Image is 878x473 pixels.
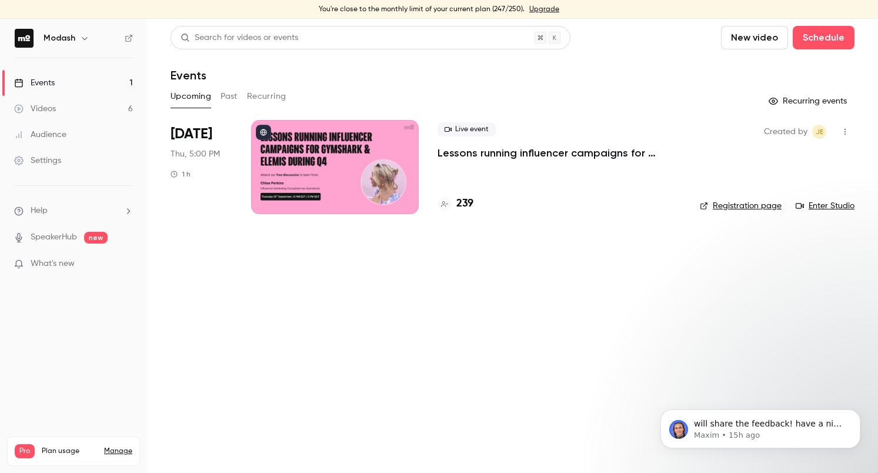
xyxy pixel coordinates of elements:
button: Recurring events [763,92,854,111]
button: New video [721,26,788,49]
a: Registration page [700,200,782,212]
div: Sep 18 Thu, 5:00 PM (Europe/London) [171,120,232,214]
span: Pro [15,444,35,458]
h6: Modash [44,32,75,44]
button: Past [221,87,238,106]
li: help-dropdown-opener [14,205,133,217]
span: Live event [438,122,496,136]
span: Created by [764,125,807,139]
button: Recurring [247,87,286,106]
iframe: Intercom notifications message [643,385,878,467]
div: Search for videos or events [181,32,298,44]
button: Upcoming [171,87,211,106]
span: JE [816,125,823,139]
a: Enter Studio [796,200,854,212]
a: Upgrade [529,5,559,14]
span: Help [31,205,48,217]
a: Manage [104,447,132,456]
div: Events [14,77,55,89]
a: SpeakerHub [31,231,77,244]
span: What's new [31,258,75,270]
a: Lessons running influencer campaigns for Gymshark & Elemis during Q4 [438,146,681,160]
a: 239 [438,196,473,212]
div: Settings [14,155,61,166]
h4: 239 [456,196,473,212]
span: new [84,232,108,244]
div: 1 h [171,169,191,179]
button: Schedule [793,26,854,49]
span: [DATE] [171,125,212,144]
div: Videos [14,103,56,115]
div: Audience [14,129,66,141]
h1: Events [171,68,206,82]
span: Jack Eaton [812,125,826,139]
span: Thu, 5:00 PM [171,148,220,160]
img: Modash [15,29,34,48]
span: Plan usage [42,447,97,456]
